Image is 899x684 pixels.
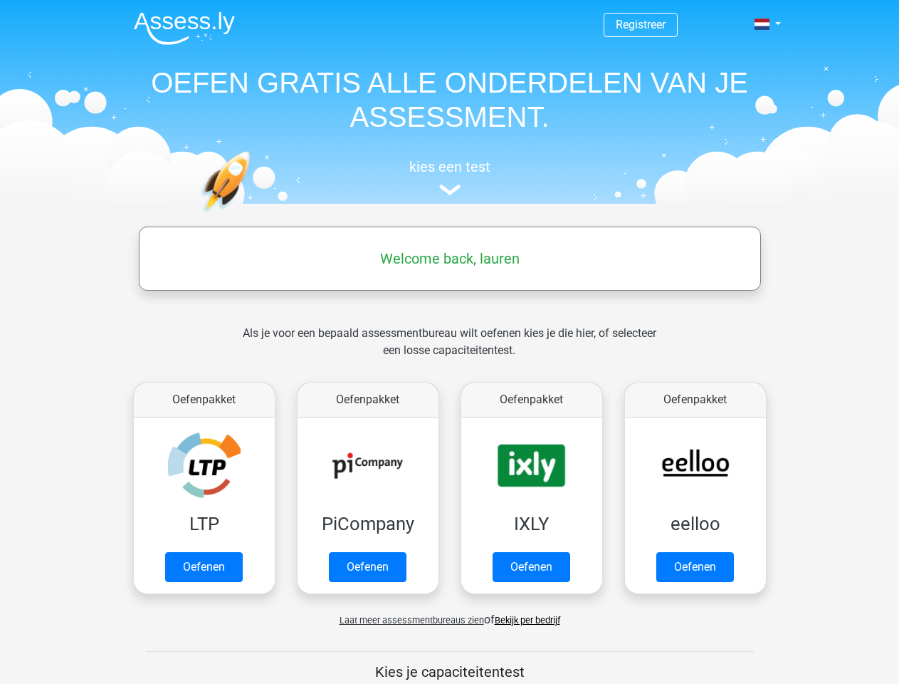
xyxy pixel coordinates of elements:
a: Oefenen [165,552,243,582]
h5: kies een test [122,158,777,175]
a: kies een test [122,158,777,196]
a: Oefenen [493,552,570,582]
a: Oefenen [329,552,406,582]
img: assessment [439,185,461,195]
h1: OEFEN GRATIS ALLE ONDERDELEN VAN JE ASSESSMENT. [122,66,777,134]
div: of [122,600,777,628]
h5: Welcome back, lauren [146,250,754,267]
img: Assessly [134,11,235,45]
span: Laat meer assessmentbureaus zien [340,615,484,626]
a: Oefenen [656,552,734,582]
a: Bekijk per bedrijf [495,615,560,626]
img: oefenen [201,151,305,280]
h5: Kies je capaciteitentest [146,663,754,680]
div: Als je voor een bepaald assessmentbureau wilt oefenen kies je die hier, of selecteer een losse ca... [231,325,668,376]
a: Registreer [616,18,666,31]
